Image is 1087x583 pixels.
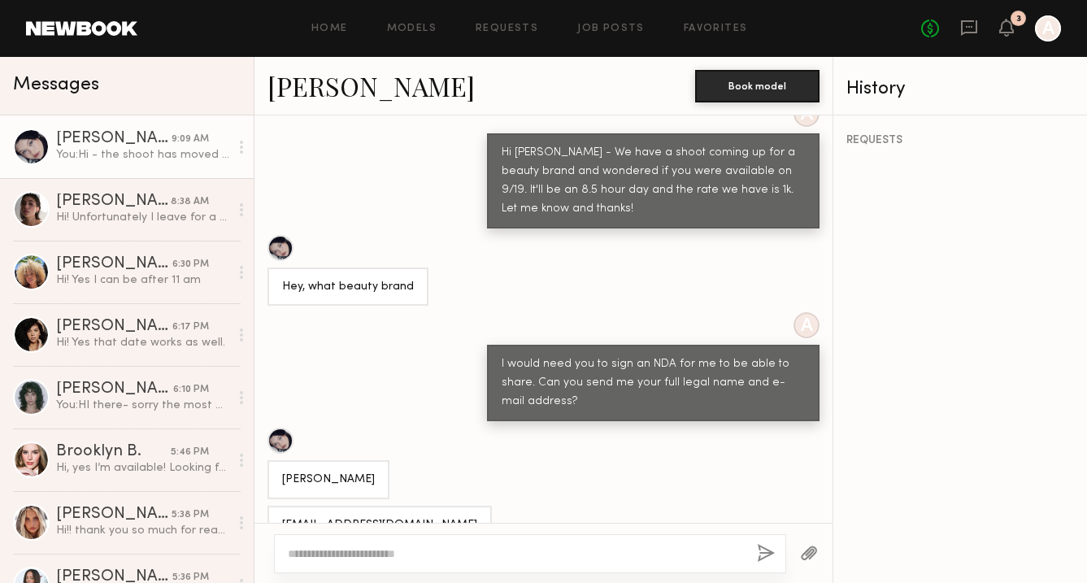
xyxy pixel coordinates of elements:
div: [PERSON_NAME] [56,319,172,335]
div: [EMAIL_ADDRESS][DOMAIN_NAME] [282,516,477,535]
a: Requests [476,24,538,34]
div: I would need you to sign an NDA for me to be able to share. Can you send me your full legal name ... [502,355,805,411]
div: You: HI there- sorry the most we can do is 1k. [56,398,229,413]
div: Hi! Yes that date works as well. [56,335,229,350]
div: [PERSON_NAME] [56,194,171,210]
a: Home [311,24,348,34]
div: [PERSON_NAME] [56,381,173,398]
div: History [846,80,1074,98]
div: Brooklyn B. [56,444,171,460]
div: 5:38 PM [172,507,209,523]
a: Favorites [684,24,748,34]
div: [PERSON_NAME] [282,471,375,489]
div: 6:10 PM [173,382,209,398]
div: You: Hi - the shoot has moved to 9/22 - are you avail that day? [56,147,229,163]
button: Book model [695,70,820,102]
div: [PERSON_NAME] [56,507,172,523]
div: Hi! Unfortunately I leave for a trip to [GEOGRAPHIC_DATA] that day! [56,210,229,225]
div: 6:30 PM [172,257,209,272]
a: A [1035,15,1061,41]
span: Messages [13,76,99,94]
a: Models [387,24,437,34]
div: [PERSON_NAME] [56,256,172,272]
div: Hi! Yes I can be after 11 am [56,272,229,288]
div: Hi [PERSON_NAME] - We have a shoot coming up for a beauty brand and wondered if you were availabl... [502,144,805,219]
div: Hi!! thank you so much for reaching out! I would love to work with you guys I have a casting at 8... [56,523,229,538]
div: 5:46 PM [171,445,209,460]
div: Hey, what beauty brand [282,278,414,297]
a: Book model [695,78,820,92]
a: Job Posts [577,24,645,34]
div: 9:09 AM [172,132,209,147]
a: [PERSON_NAME] [267,68,475,103]
div: [PERSON_NAME] [56,131,172,147]
div: 6:17 PM [172,320,209,335]
div: 8:38 AM [171,194,209,210]
div: 3 [1016,15,1021,24]
div: Hi, yes I’m available! Looking forward to hearing more details from you :) [56,460,229,476]
div: REQUESTS [846,135,1074,146]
